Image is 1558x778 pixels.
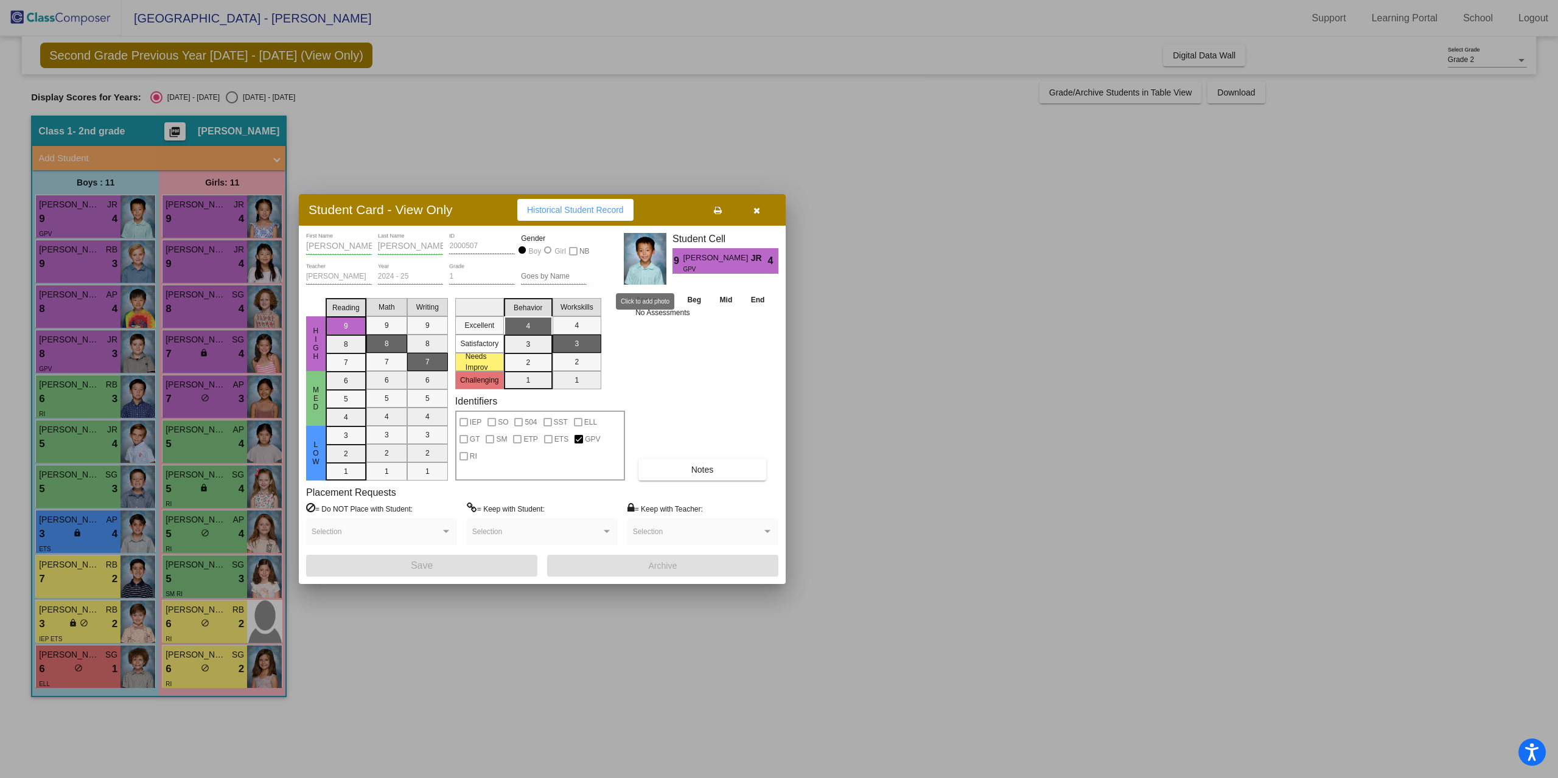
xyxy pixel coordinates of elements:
label: Identifiers [455,395,497,407]
span: ELL [584,415,597,429]
h3: Student Card - View Only [309,202,453,217]
label: = Keep with Student: [467,502,545,515]
span: Historical Student Record [527,205,624,215]
label: = Keep with Teacher: [627,502,703,515]
span: NB [579,244,590,259]
th: End [741,293,774,307]
span: Med [310,386,321,411]
span: GPV [683,265,742,274]
th: Beg [678,293,711,307]
button: Historical Student Record [517,199,634,221]
span: IEP [470,415,481,429]
span: Save [411,560,433,571]
input: year [378,273,444,281]
input: goes by name [521,273,587,281]
span: Archive [649,561,677,571]
div: Girl [554,246,566,257]
span: Notes [691,465,714,474]
input: grade [449,273,515,281]
th: Mid [711,293,742,307]
span: SST [554,415,568,429]
button: Save [306,555,537,577]
input: teacher [306,273,372,281]
span: 4 [768,254,778,268]
div: Boy [528,246,542,257]
span: HIgh [310,327,321,361]
span: [PERSON_NAME] [683,252,750,265]
label: Placement Requests [306,487,396,498]
span: SO [498,415,508,429]
span: GPV [585,432,600,446]
span: GT [470,432,480,446]
h3: Student Cell [672,233,778,245]
span: ETP [523,432,537,446]
span: ETS [554,432,568,446]
button: Notes [638,459,766,481]
span: SM [496,432,507,446]
mat-label: Gender [521,233,587,244]
input: Enter ID [449,242,515,251]
span: RI [470,449,477,464]
label: = Do NOT Place with Student: [306,502,413,515]
span: 504 [525,415,537,429]
span: 9 [672,254,683,268]
span: JR [751,252,768,265]
button: Archive [547,555,778,577]
span: Low [310,440,321,466]
th: Asses [632,293,678,307]
td: No Assessments [632,307,774,319]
